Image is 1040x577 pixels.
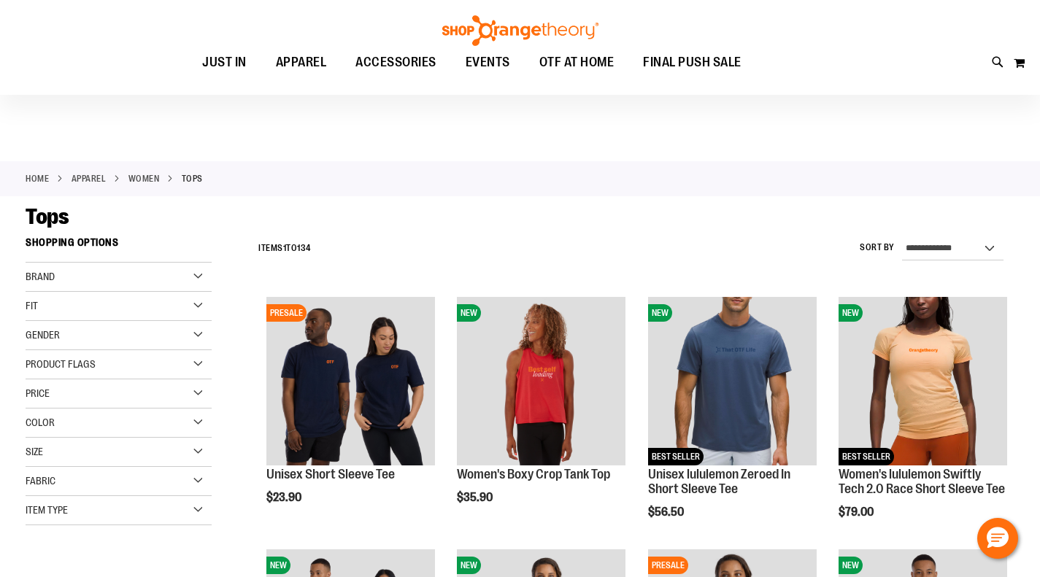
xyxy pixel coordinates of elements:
a: Women's lululemon Swiftly Tech 2.0 Race Short Sleeve Tee [839,467,1005,496]
span: NEW [266,557,290,574]
span: $56.50 [648,506,686,519]
span: Gender [26,329,60,341]
span: 134 [297,243,311,253]
span: Fit [26,300,38,311]
h2: Items to [258,237,311,260]
img: Image of Unisex Short Sleeve Tee [266,297,435,465]
span: NEW [457,304,481,322]
span: EVENTS [466,46,510,79]
span: NEW [839,557,863,574]
a: Image of Womens Boxy Crop TankNEW [457,297,625,468]
a: EVENTS [451,46,525,80]
span: JUST IN [202,46,247,79]
span: BEST SELLER [648,448,704,465]
a: Image of Unisex Short Sleeve TeePRESALE [266,297,435,468]
label: Sort By [860,241,895,254]
img: Image of Womens Boxy Crop Tank [457,297,625,465]
span: PRESALE [648,557,688,574]
strong: Tops [182,172,203,185]
span: Color [26,417,55,428]
a: ACCESSORIES [341,46,451,80]
div: product [259,290,442,541]
span: ACCESSORIES [355,46,436,79]
a: Unisex lululemon Zeroed In Short Sleeve TeeNEWBEST SELLER [648,297,817,468]
a: Unisex lululemon Zeroed In Short Sleeve Tee [648,467,790,496]
a: FINAL PUSH SALE [628,46,756,80]
a: OTF AT HOME [525,46,629,80]
span: $35.90 [457,491,495,504]
button: Hello, have a question? Let’s chat. [977,518,1018,559]
a: Unisex Short Sleeve Tee [266,467,395,481]
span: FINAL PUSH SALE [643,46,742,79]
a: APPAREL [261,46,342,79]
span: OTF AT HOME [539,46,615,79]
span: PRESALE [266,304,307,322]
span: Price [26,387,50,399]
div: product [450,290,633,541]
a: JUST IN [188,46,261,80]
a: Home [26,172,49,185]
div: product [641,290,824,556]
a: APPAREL [72,172,107,185]
a: Women's Boxy Crop Tank Top [457,467,610,481]
span: Brand [26,271,55,282]
span: NEW [457,557,481,574]
span: $79.00 [839,506,876,519]
span: APPAREL [276,46,327,79]
span: NEW [839,304,863,322]
a: Women's lululemon Swiftly Tech 2.0 Race Short Sleeve TeeNEWBEST SELLER [839,297,1007,468]
span: $23.90 [266,491,304,504]
img: Women's lululemon Swiftly Tech 2.0 Race Short Sleeve Tee [839,297,1007,465]
span: Tops [26,204,69,229]
a: WOMEN [128,172,160,185]
span: Size [26,446,43,457]
span: Item Type [26,504,68,516]
div: product [831,290,1014,556]
img: Shop Orangetheory [440,15,601,46]
span: Fabric [26,475,55,487]
strong: Shopping Options [26,230,212,263]
span: 1 [283,243,287,253]
img: Unisex lululemon Zeroed In Short Sleeve Tee [648,297,817,465]
span: Product Flags [26,358,96,370]
span: BEST SELLER [839,448,894,465]
span: NEW [648,304,672,322]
